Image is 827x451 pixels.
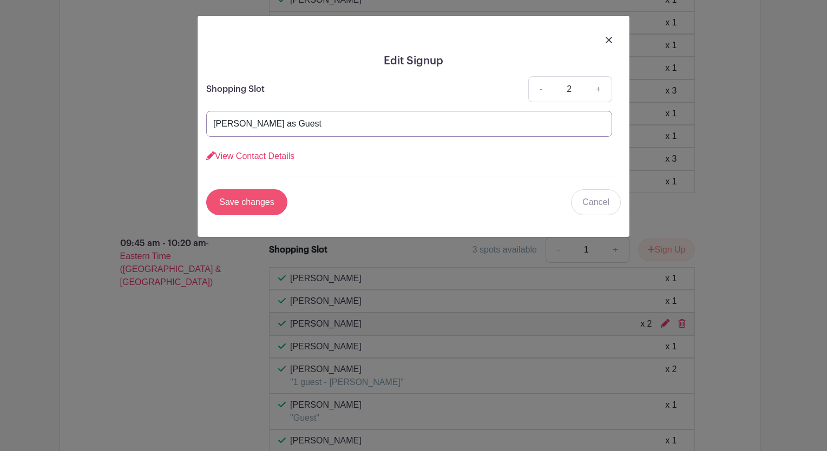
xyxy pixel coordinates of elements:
[206,111,612,137] input: Note
[206,83,265,96] p: Shopping Slot
[528,76,553,102] a: -
[206,189,287,215] input: Save changes
[585,76,612,102] a: +
[206,151,294,161] a: View Contact Details
[571,189,621,215] a: Cancel
[206,55,621,68] h5: Edit Signup
[606,37,612,43] img: close_button-5f87c8562297e5c2d7936805f587ecaba9071eb48480494691a3f1689db116b3.svg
